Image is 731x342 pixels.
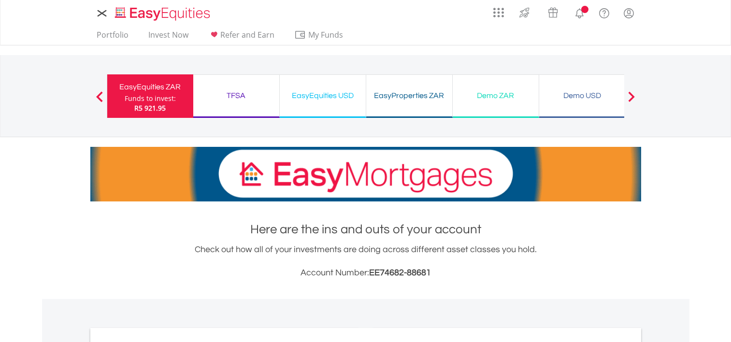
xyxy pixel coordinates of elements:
[592,2,616,22] a: FAQ's and Support
[459,89,533,102] div: Demo ZAR
[372,89,446,102] div: EasyProperties ZAR
[113,80,187,94] div: EasyEquities ZAR
[220,29,274,40] span: Refer and Earn
[539,2,567,20] a: Vouchers
[113,6,214,22] img: EasyEquities_Logo.png
[616,2,641,24] a: My Profile
[516,5,532,20] img: thrive-v2.svg
[567,2,592,22] a: Notifications
[93,30,132,45] a: Portfolio
[90,266,641,280] h3: Account Number:
[204,30,278,45] a: Refer and Earn
[286,89,360,102] div: EasyEquities USD
[90,147,641,201] img: EasyMortage Promotion Banner
[90,96,109,106] button: Previous
[369,268,431,277] span: EE74682-88681
[90,243,641,280] div: Check out how all of your investments are doing across different asset classes you hold.
[125,94,176,103] div: Funds to invest:
[545,5,561,20] img: vouchers-v2.svg
[622,96,641,106] button: Next
[90,221,641,238] h1: Here are the ins and outs of your account
[111,2,214,22] a: Home page
[199,89,273,102] div: TFSA
[545,89,619,102] div: Demo USD
[493,7,504,18] img: grid-menu-icon.svg
[134,103,166,113] span: R5 921.95
[144,30,192,45] a: Invest Now
[487,2,510,18] a: AppsGrid
[294,28,358,41] span: My Funds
